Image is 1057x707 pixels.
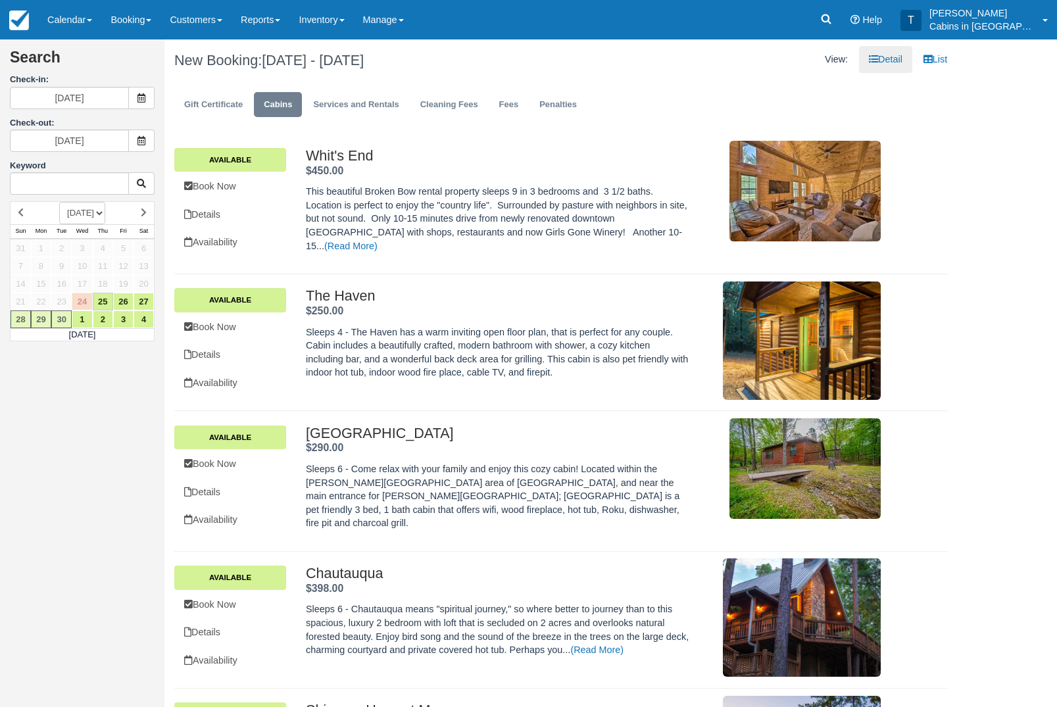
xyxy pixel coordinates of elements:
strong: Price: $290 [306,442,343,453]
a: Cabins [254,92,302,118]
a: 5 [113,239,134,257]
li: View: [815,46,858,73]
strong: Price: $450 [306,165,343,176]
a: 27 [134,293,154,310]
th: Sun [11,224,31,239]
a: 30 [51,310,72,328]
img: M1-1 [723,281,881,400]
a: Detail [859,46,912,73]
a: Available [174,426,286,449]
th: Tue [51,224,72,239]
i: Help [850,15,860,24]
a: Book Now [174,314,286,341]
a: 1 [72,310,92,328]
p: Sleeps 6 - Come relax with your family and enjoy this cozy cabin! Located within the [PERSON_NAME... [306,462,689,530]
h2: Whit's End [306,148,689,164]
a: Availability [174,370,286,397]
a: Book Now [174,451,286,477]
a: 31 [11,239,31,257]
a: Fees [489,92,529,118]
p: Cabins in [GEOGRAPHIC_DATA] [929,20,1035,33]
h2: [GEOGRAPHIC_DATA] [306,426,689,441]
a: 19 [113,275,134,293]
a: 7 [11,257,31,275]
a: Details [174,619,286,646]
a: 10 [72,257,92,275]
button: Keyword Search [128,172,155,195]
a: 4 [93,239,113,257]
a: 26 [113,293,134,310]
a: 2 [93,310,113,328]
a: 20 [134,275,154,293]
a: 23 [51,293,72,310]
p: Sleeps 4 - The Haven has a warm inviting open floor plan, that is perfect for any couple. Cabin i... [306,326,689,379]
a: Availability [174,229,286,256]
label: Check-in: [10,74,155,86]
a: 6 [134,239,154,257]
td: [DATE] [11,328,155,341]
img: M96-3 [723,558,881,677]
label: Keyword [10,160,46,170]
h2: Search [10,49,155,74]
strong: Price: $398 [306,583,343,594]
th: Fri [113,224,134,239]
label: Check-out: [10,118,55,128]
a: 11 [93,257,113,275]
a: 18 [93,275,113,293]
p: This beautiful Broken Bow rental property sleeps 9 in 3 bedrooms and 3 1/2 baths. Location is per... [306,185,689,253]
a: List [914,46,957,73]
a: 1 [31,239,51,257]
a: 13 [134,257,154,275]
img: M255-1 [729,418,881,519]
a: 22 [31,293,51,310]
a: 12 [113,257,134,275]
a: Details [174,341,286,368]
a: 17 [72,275,92,293]
th: Wed [72,224,92,239]
a: Penalties [529,92,587,118]
a: Available [174,148,286,172]
a: (Read More) [324,241,378,251]
a: 24 [72,293,92,310]
a: 21 [11,293,31,310]
a: 3 [113,310,134,328]
h1: New Booking: [174,53,551,68]
a: 28 [11,310,31,328]
a: Availability [174,647,286,674]
a: Availability [174,506,286,533]
span: [DATE] - [DATE] [262,52,364,68]
a: 3 [72,239,92,257]
p: [PERSON_NAME] [929,7,1035,20]
a: 29 [31,310,51,328]
th: Thu [93,224,113,239]
a: Gift Certificate [174,92,253,118]
a: 25 [93,293,113,310]
h2: Chautauqua [306,566,689,581]
a: 9 [51,257,72,275]
a: Book Now [174,591,286,618]
a: 8 [31,257,51,275]
img: checkfront-main-nav-mini-logo.png [9,11,29,30]
p: Sleeps 6 - Chautauqua means "spiritual journey," so where better to journey than to this spacious... [306,602,689,656]
a: 16 [51,275,72,293]
a: Cleaning Fees [410,92,488,118]
a: 4 [134,310,154,328]
th: Sat [134,224,154,239]
a: 14 [11,275,31,293]
a: Available [174,566,286,589]
span: Help [862,14,882,25]
a: Services and Rentals [303,92,408,118]
a: (Read More) [570,645,624,655]
a: Book Now [174,173,286,200]
div: T [900,10,922,31]
th: Mon [31,224,51,239]
a: Details [174,479,286,506]
a: Available [174,288,286,312]
a: 15 [31,275,51,293]
a: Details [174,201,286,228]
strong: Price: $250 [306,305,343,316]
a: 2 [51,239,72,257]
img: M285-1 [729,141,881,241]
h2: The Haven [306,288,689,304]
